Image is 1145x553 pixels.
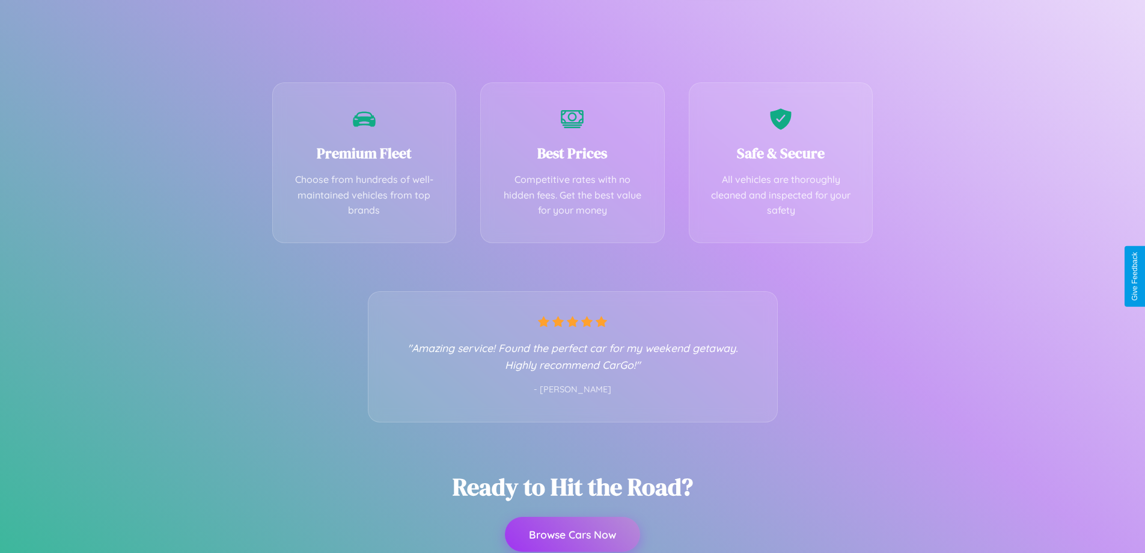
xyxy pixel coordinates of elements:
h3: Safe & Secure [707,143,855,163]
button: Browse Cars Now [505,517,640,552]
p: All vehicles are thoroughly cleaned and inspected for your safety [707,172,855,218]
p: Choose from hundreds of well-maintained vehicles from top brands [291,172,438,218]
p: "Amazing service! Found the perfect car for my weekend getaway. Highly recommend CarGo!" [392,339,753,373]
h2: Ready to Hit the Road? [453,471,693,503]
div: Give Feedback [1131,252,1139,301]
h3: Best Prices [499,143,646,163]
p: Competitive rates with no hidden fees. Get the best value for your money [499,172,646,218]
p: - [PERSON_NAME] [392,382,753,398]
h3: Premium Fleet [291,143,438,163]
